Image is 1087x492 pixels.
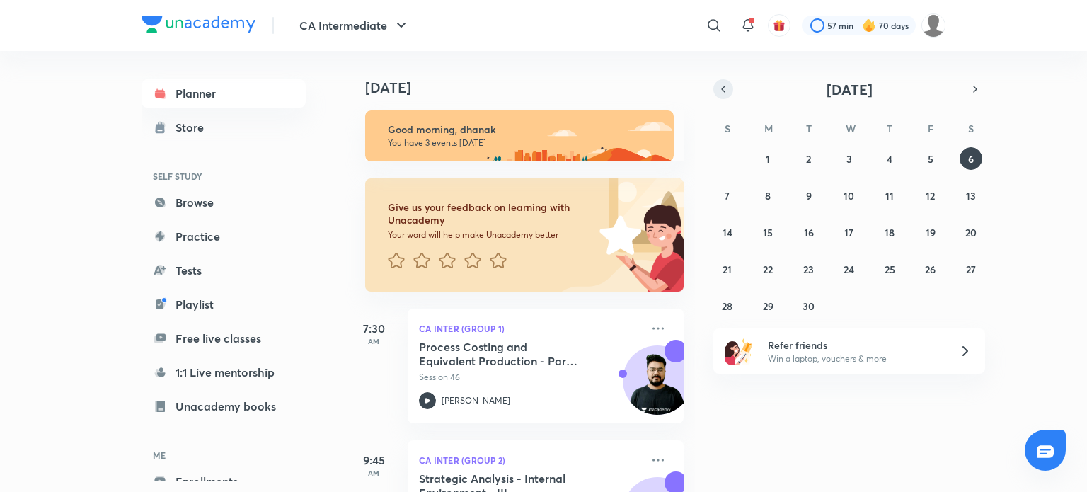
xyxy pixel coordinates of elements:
div: Store [176,119,212,136]
button: September 24, 2025 [838,258,861,280]
h6: Give us your feedback on learning with Unacademy [388,201,594,227]
button: September 2, 2025 [798,147,820,170]
p: Session 46 [419,371,641,384]
a: Free live classes [142,324,306,353]
h4: [DATE] [365,79,698,96]
abbr: September 7, 2025 [725,189,730,202]
a: Planner [142,79,306,108]
button: September 5, 2025 [919,147,942,170]
abbr: September 9, 2025 [806,189,812,202]
button: avatar [768,14,790,37]
abbr: September 22, 2025 [763,263,773,276]
button: September 17, 2025 [838,221,861,244]
p: Win a laptop, vouchers & more [768,353,942,365]
a: Store [142,113,306,142]
abbr: September 5, 2025 [928,152,933,166]
abbr: September 24, 2025 [844,263,854,276]
p: [PERSON_NAME] [442,394,510,407]
button: September 14, 2025 [716,221,739,244]
h6: SELF STUDY [142,164,306,188]
button: September 10, 2025 [838,184,861,207]
abbr: September 13, 2025 [966,189,976,202]
button: September 1, 2025 [757,147,779,170]
img: Company Logo [142,16,255,33]
abbr: September 10, 2025 [844,189,854,202]
abbr: September 17, 2025 [844,226,853,239]
a: Company Logo [142,16,255,36]
button: September 18, 2025 [878,221,901,244]
p: AM [345,469,402,477]
a: Unacademy books [142,392,306,421]
abbr: September 25, 2025 [885,263,895,276]
abbr: September 1, 2025 [766,152,770,166]
abbr: Thursday [887,122,892,135]
abbr: September 23, 2025 [803,263,814,276]
img: referral [725,337,753,365]
h6: Good morning, dhanak [388,123,661,136]
abbr: September 4, 2025 [887,152,892,166]
button: September 23, 2025 [798,258,820,280]
button: September 21, 2025 [716,258,739,280]
img: avatar [773,19,786,32]
h6: Refer friends [768,338,942,353]
h5: 9:45 [345,452,402,469]
button: September 15, 2025 [757,221,779,244]
a: Playlist [142,290,306,319]
a: Tests [142,256,306,285]
button: September 28, 2025 [716,294,739,317]
a: Browse [142,188,306,217]
button: September 19, 2025 [919,221,942,244]
abbr: September 20, 2025 [965,226,977,239]
abbr: September 29, 2025 [763,299,773,313]
abbr: September 8, 2025 [765,189,771,202]
button: September 20, 2025 [960,221,982,244]
h5: Process Costing and Equivalent Production - Part 3 [419,340,595,368]
button: September 13, 2025 [960,184,982,207]
img: streak [862,18,876,33]
abbr: September 6, 2025 [968,152,974,166]
img: dhanak [921,13,945,38]
h6: ME [142,443,306,467]
button: September 7, 2025 [716,184,739,207]
button: September 22, 2025 [757,258,779,280]
button: September 4, 2025 [878,147,901,170]
abbr: September 21, 2025 [723,263,732,276]
button: September 16, 2025 [798,221,820,244]
abbr: September 19, 2025 [926,226,936,239]
abbr: Tuesday [806,122,812,135]
p: Your word will help make Unacademy better [388,229,594,241]
abbr: September 30, 2025 [803,299,815,313]
button: CA Intermediate [291,11,418,40]
button: September 26, 2025 [919,258,942,280]
abbr: September 12, 2025 [926,189,935,202]
button: September 3, 2025 [838,147,861,170]
p: You have 3 events [DATE] [388,137,661,149]
span: [DATE] [827,80,873,99]
img: Avatar [623,353,691,421]
button: September 29, 2025 [757,294,779,317]
abbr: September 27, 2025 [966,263,976,276]
button: [DATE] [733,79,965,99]
abbr: Friday [928,122,933,135]
button: September 30, 2025 [798,294,820,317]
abbr: September 3, 2025 [846,152,852,166]
abbr: September 2, 2025 [806,152,811,166]
a: 1:1 Live mentorship [142,358,306,387]
button: September 27, 2025 [960,258,982,280]
abbr: September 15, 2025 [763,226,773,239]
abbr: September 16, 2025 [804,226,814,239]
button: September 6, 2025 [960,147,982,170]
abbr: Sunday [725,122,730,135]
img: morning [365,110,674,161]
button: September 8, 2025 [757,184,779,207]
button: September 12, 2025 [919,184,942,207]
button: September 25, 2025 [878,258,901,280]
abbr: Wednesday [846,122,856,135]
button: September 11, 2025 [878,184,901,207]
abbr: September 26, 2025 [925,263,936,276]
p: AM [345,337,402,345]
img: feedback_image [551,178,684,292]
button: September 9, 2025 [798,184,820,207]
abbr: September 28, 2025 [722,299,732,313]
abbr: Monday [764,122,773,135]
